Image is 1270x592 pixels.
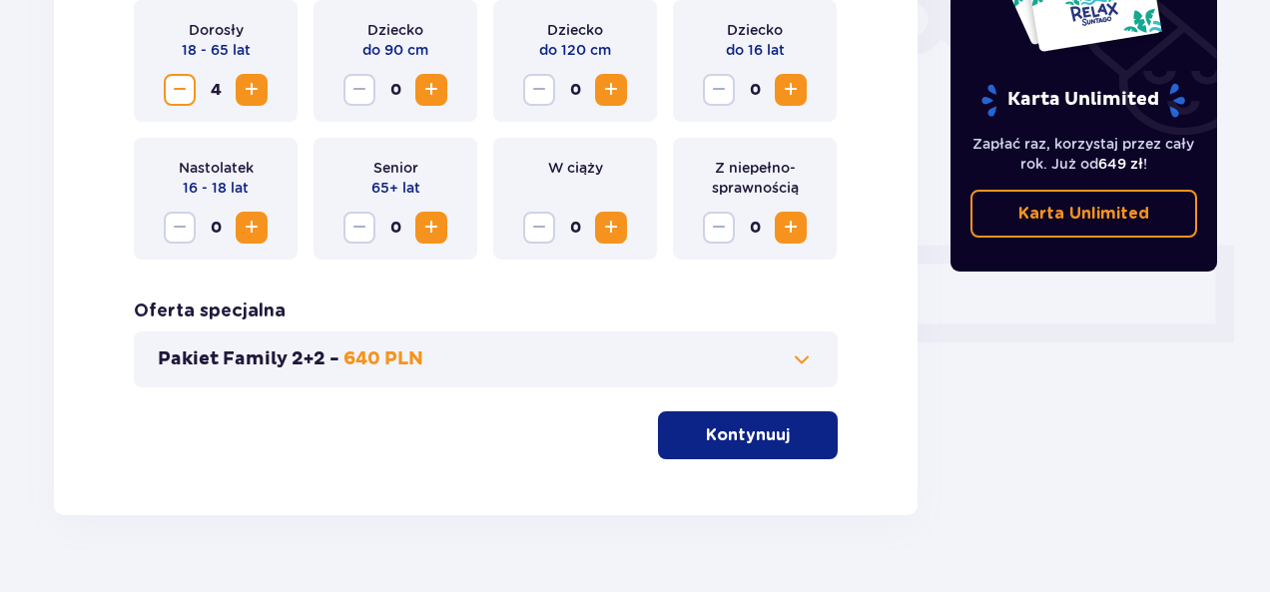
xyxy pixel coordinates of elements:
p: Zapłać raz, korzystaj przez cały rok. Już od ! [970,134,1198,174]
span: 0 [200,212,232,244]
button: Zmniejsz [164,74,196,106]
button: Zmniejsz [523,74,555,106]
button: Zwiększ [595,212,627,244]
p: Dziecko [367,20,423,40]
button: Zwiększ [236,212,268,244]
span: 4 [200,74,232,106]
button: Zwiększ [415,212,447,244]
p: Karta Unlimited [1018,203,1149,225]
h3: Oferta specjalna [134,299,286,323]
p: 65+ lat [371,178,420,198]
p: Dziecko [547,20,603,40]
button: Zwiększ [775,74,807,106]
p: 18 - 65 lat [182,40,251,60]
a: Karta Unlimited [970,190,1198,238]
p: Kontynuuj [706,424,790,446]
span: 0 [379,74,411,106]
p: Z niepełno­sprawnością [689,158,821,198]
button: Zmniejsz [523,212,555,244]
button: Kontynuuj [658,411,838,459]
p: Karta Unlimited [979,83,1187,118]
button: Zwiększ [415,74,447,106]
span: 0 [559,212,591,244]
p: Nastolatek [179,158,254,178]
button: Zmniejsz [343,74,375,106]
button: Zwiększ [775,212,807,244]
p: do 16 lat [726,40,785,60]
button: Zmniejsz [164,212,196,244]
p: 16 - 18 lat [183,178,249,198]
p: Dziecko [727,20,783,40]
p: Senior [373,158,418,178]
button: Zmniejsz [343,212,375,244]
p: do 120 cm [539,40,611,60]
p: Pakiet Family 2+2 - [158,347,339,371]
p: 640 PLN [343,347,423,371]
button: Zmniejsz [703,212,735,244]
span: 0 [379,212,411,244]
button: Zwiększ [595,74,627,106]
button: Zmniejsz [703,74,735,106]
button: Pakiet Family 2+2 -640 PLN [158,347,814,371]
p: W ciąży [548,158,603,178]
p: Dorosły [189,20,244,40]
span: 0 [559,74,591,106]
button: Zwiększ [236,74,268,106]
span: 649 zł [1098,156,1143,172]
span: 0 [739,212,771,244]
p: do 90 cm [362,40,428,60]
span: 0 [739,74,771,106]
